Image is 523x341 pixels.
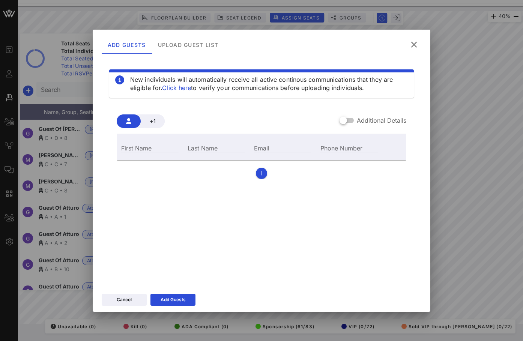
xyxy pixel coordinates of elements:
a: Click here [162,84,191,92]
label: Additional Details [357,117,406,124]
span: +1 [147,118,159,124]
button: Add Guests [150,294,195,306]
button: +1 [141,114,165,128]
div: Add Guests [161,296,186,303]
div: Upload Guest List [152,36,225,54]
div: New individuals will automatically receive all active continous communications that they are elig... [130,75,408,92]
div: Cancel [117,296,132,303]
div: Add Guests [102,36,152,54]
button: Cancel [102,294,147,306]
